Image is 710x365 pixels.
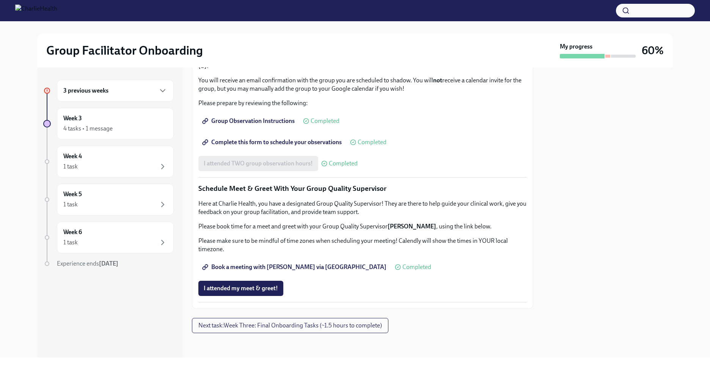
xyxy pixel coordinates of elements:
[198,200,527,216] p: Here at Charlie Health, you have a designated Group Quality Supervisor! They are there to help gu...
[388,223,436,230] strong: [PERSON_NAME]
[63,228,82,236] h6: Week 6
[63,162,78,171] div: 1 task
[63,190,82,198] h6: Week 5
[43,184,174,216] a: Week 51 task
[63,87,108,95] h6: 3 previous weeks
[560,42,592,51] strong: My progress
[57,260,118,267] span: Experience ends
[46,43,203,58] h2: Group Facilitator Onboarding
[43,222,174,253] a: Week 61 task
[402,264,431,270] span: Completed
[198,237,527,253] p: Please make sure to be mindful of time zones when scheduling your meeting! Calendly will show the...
[63,114,82,123] h6: Week 3
[198,76,527,93] p: You will receive an email confirmation with the group you are scheduled to shadow. You will recei...
[198,260,392,275] a: Book a meeting with [PERSON_NAME] via [GEOGRAPHIC_DATA]
[198,135,347,150] a: Complete this form to schedule your observations
[204,138,342,146] span: Complete this form to schedule your observations
[43,146,174,178] a: Week 41 task
[198,99,527,107] p: Please prepare by reviewing the following:
[198,113,300,129] a: Group Observation Instructions
[63,200,78,209] div: 1 task
[63,238,78,247] div: 1 task
[198,54,520,69] strong: Please submit the form 2 times to sign up for 2 seperate groups. You will shadow one process grou...
[204,285,278,292] span: I attended my meet & greet!
[43,108,174,140] a: Week 34 tasks • 1 message
[329,160,358,167] span: Completed
[642,44,664,57] h3: 60%
[63,124,113,133] div: 4 tasks • 1 message
[204,263,386,271] span: Book a meeting with [PERSON_NAME] via [GEOGRAPHIC_DATA]
[15,5,57,17] img: CharlieHealth
[358,139,386,145] span: Completed
[99,260,118,267] strong: [DATE]
[198,222,527,231] p: Please book time for a meet and greet with your Group Quality Supervisor , using the link below.
[192,318,388,333] button: Next task:Week Three: Final Onboarding Tasks (~1.5 hours to complete)
[198,281,283,296] button: I attended my meet & greet!
[204,117,295,125] span: Group Observation Instructions
[198,322,382,329] span: Next task : Week Three: Final Onboarding Tasks (~1.5 hours to complete)
[311,118,339,124] span: Completed
[433,77,442,84] strong: not
[63,152,82,160] h6: Week 4
[57,80,174,102] div: 3 previous weeks
[198,184,527,194] p: Schedule Meet & Greet With Your Group Quality Supervisor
